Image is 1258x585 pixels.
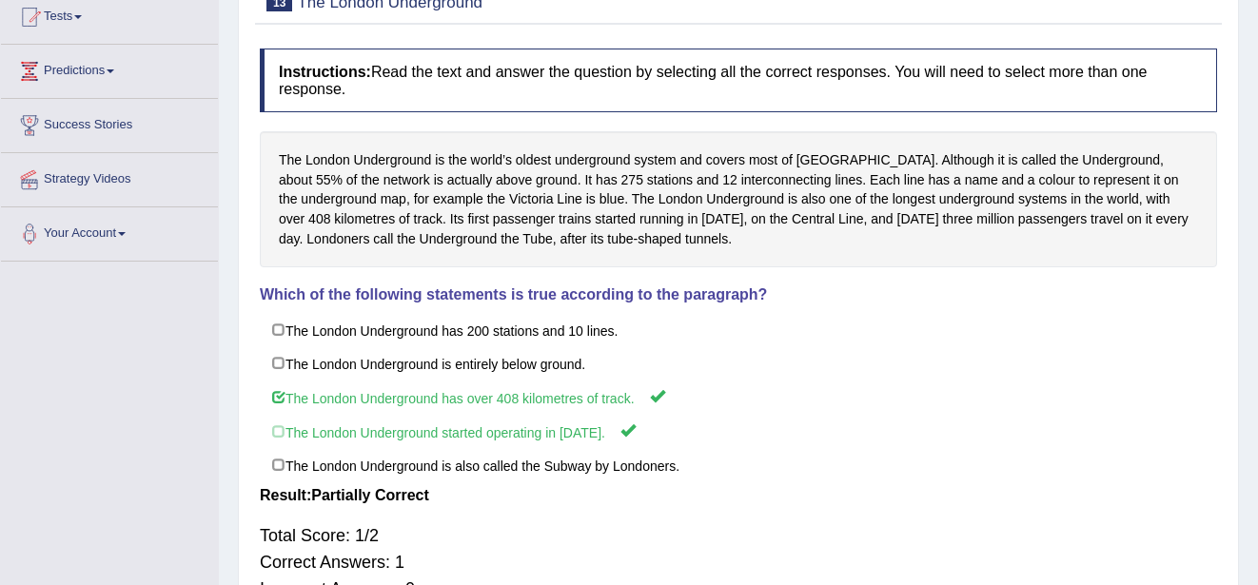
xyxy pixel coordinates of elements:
[1,207,218,255] a: Your Account
[1,153,218,201] a: Strategy Videos
[1,45,218,92] a: Predictions
[260,346,1217,380] label: The London Underground is entirely below ground.
[1,99,218,146] a: Success Stories
[260,380,1217,415] label: The London Underground has over 408 kilometres of track.
[260,414,1217,449] label: The London Underground started operating in [DATE].
[260,448,1217,482] label: The London Underground is also called the Subway by Londoners.
[260,487,1217,504] h4: Result:
[279,64,371,80] b: Instructions:
[260,286,1217,303] h4: Which of the following statements is true according to the paragraph?
[260,49,1217,112] h4: Read the text and answer the question by selecting all the correct responses. You will need to se...
[260,131,1217,267] div: The London Underground is the world’s oldest underground system and covers most of [GEOGRAPHIC_DA...
[260,313,1217,347] label: The London Underground has 200 stations and 10 lines.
